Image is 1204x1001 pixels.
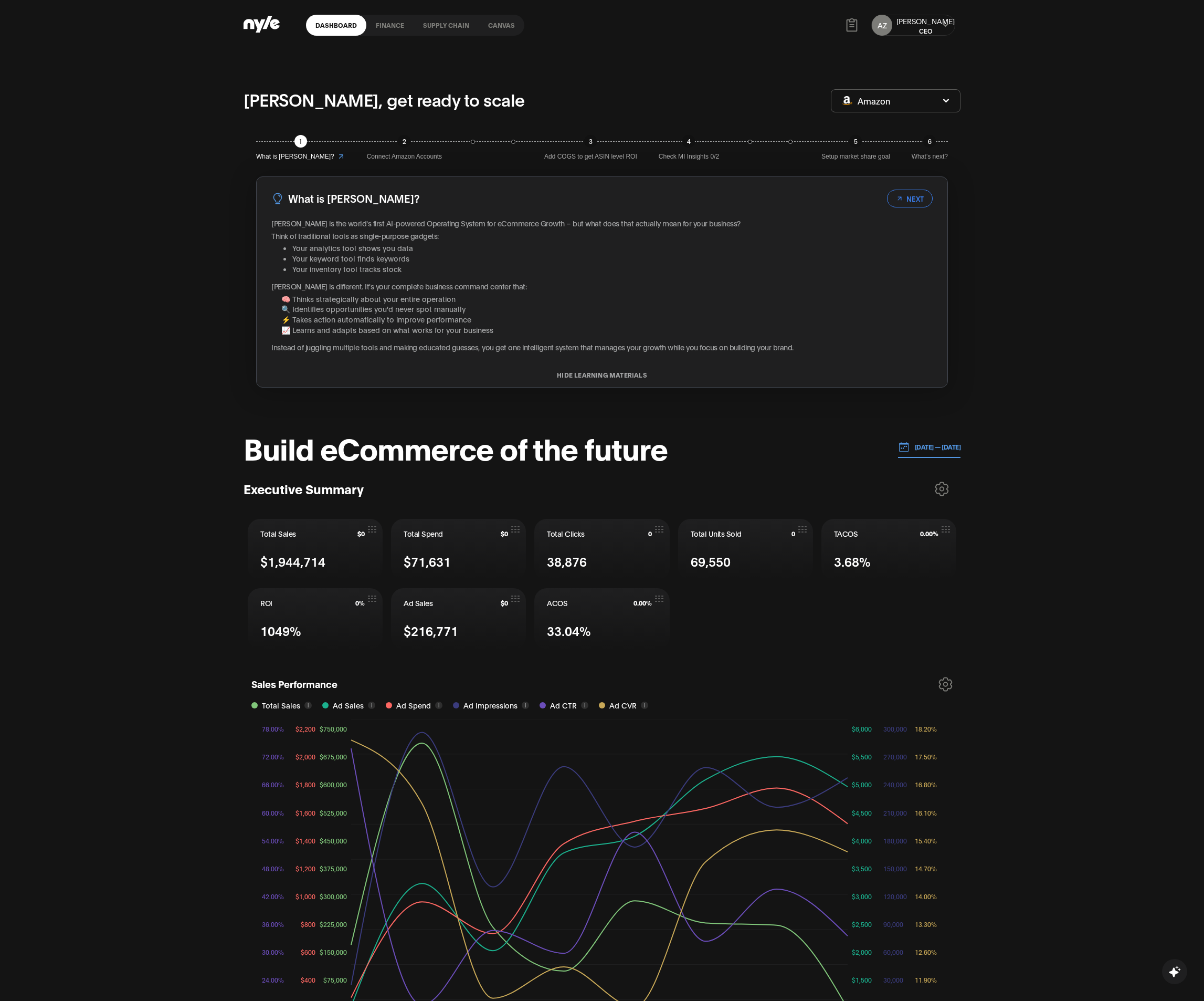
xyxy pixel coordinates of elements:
[641,702,648,709] button: i
[581,702,588,709] button: i
[883,780,907,788] tspan: 240,000
[852,808,872,816] tspan: $4,500
[306,15,366,36] a: Dashboard
[923,135,936,148] div: 6
[257,371,947,379] button: HIDE LEARNING MATERIALS
[852,753,872,760] tspan: $5,500
[320,892,347,900] tspan: $300,000
[271,231,933,241] p: Think of traditional tools as single-purpose gadgets:
[534,519,669,580] button: Total Clicks038,876
[852,920,872,928] tspan: $2,500
[320,808,347,816] tspan: $525,000
[294,135,307,148] div: 1
[262,753,284,760] tspan: 72.00%
[883,753,907,760] tspan: 270,000
[295,780,315,788] tspan: $1,800
[262,700,300,711] span: Total Sales
[281,304,933,314] li: 🔍 Identifies opportunities you'd never spot manually
[915,892,937,900] tspan: 14.00%
[915,725,937,733] tspan: 18.20%
[281,325,933,335] li: 📈 Learns and adapts based on what works for your business
[915,753,937,760] tspan: 17.50%
[396,700,431,711] span: Ad Spend
[292,243,933,253] li: Your analytics tool shows you data
[883,808,907,816] tspan: 210,000
[852,836,872,844] tspan: $4,000
[244,432,668,463] h1: Build eCommerce of the future
[883,920,903,928] tspan: 90,000
[301,976,315,984] tspan: $400
[262,864,284,872] tspan: 48.00%
[852,948,872,956] tspan: $2,000
[501,599,508,607] span: $0
[522,702,529,709] button: i
[260,598,272,608] span: ROI
[463,700,517,711] span: Ad Impressions
[887,190,933,207] button: NEXT
[262,948,284,956] tspan: 30.00%
[872,15,892,36] button: AZ
[391,588,526,649] button: Ad Sales$0$216,771
[883,948,903,956] tspan: 60,000
[849,135,862,148] div: 5
[248,588,383,649] button: ROI0%1049%
[262,725,284,733] tspan: 78.00%
[821,519,956,580] button: TACOS0.00%3.68%
[915,780,937,788] tspan: 16.80%
[404,552,451,570] span: $71,631
[260,552,325,570] span: $1,944,714
[271,218,933,228] p: [PERSON_NAME] is the world's first AI-powered Operating System for eCommerce Growth – but what do...
[355,599,365,607] span: 0%
[648,530,652,537] span: 0
[295,892,315,900] tspan: $1,000
[691,528,742,539] span: Total Units Sold
[262,976,284,984] tspan: 24.00%
[271,192,284,205] img: LightBulb
[262,808,284,816] tspan: 60.00%
[304,702,312,709] button: i
[915,948,937,956] tspan: 12.60%
[834,552,871,570] span: 3.68%
[534,588,669,649] button: ACOS0.00%33.04%
[295,836,315,844] tspan: $1,400
[852,725,872,733] tspan: $6,000
[262,920,284,928] tspan: 36.00%
[320,864,347,872] tspan: $375,000
[910,442,961,452] p: [DATE] — [DATE]
[852,864,872,872] tspan: $3,500
[883,976,903,984] tspan: 30,000
[479,15,524,36] a: Canvas
[915,864,937,872] tspan: 14.70%
[883,864,907,872] tspan: 150,000
[320,948,347,956] tspan: $150,000
[262,892,284,900] tspan: 42.00%
[852,976,872,984] tspan: $1,500
[584,135,597,148] div: 3
[659,152,719,162] span: Check MI Insights 0/2
[821,152,890,162] span: Setup market share goal
[915,808,937,816] tspan: 16.10%
[366,15,414,36] a: finance
[912,152,948,162] span: What’s next?
[883,836,907,844] tspan: 180,000
[547,598,567,608] span: ACOS
[547,528,584,539] span: Total Clicks
[682,135,695,148] div: 4
[251,677,337,694] h1: Sales Performance
[898,441,910,453] img: 01.01.24 — 07.01.24
[404,528,443,539] span: Total Spend
[550,700,577,711] span: Ad CTR
[323,976,347,984] tspan: $75,000
[896,16,955,35] button: [PERSON_NAME]CEO
[320,725,347,733] tspan: $750,000
[883,892,907,900] tspan: 120,000
[333,700,364,711] span: Ad Sales
[858,95,890,107] span: Amazon
[288,190,419,206] h3: What is [PERSON_NAME]?
[404,598,432,608] span: Ad Sales
[262,836,284,844] tspan: 54.00%
[920,530,938,537] span: 0.00%
[544,152,637,162] span: Add COGS to get ASIN level ROI
[357,530,365,537] span: $0
[262,780,284,788] tspan: 66.00%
